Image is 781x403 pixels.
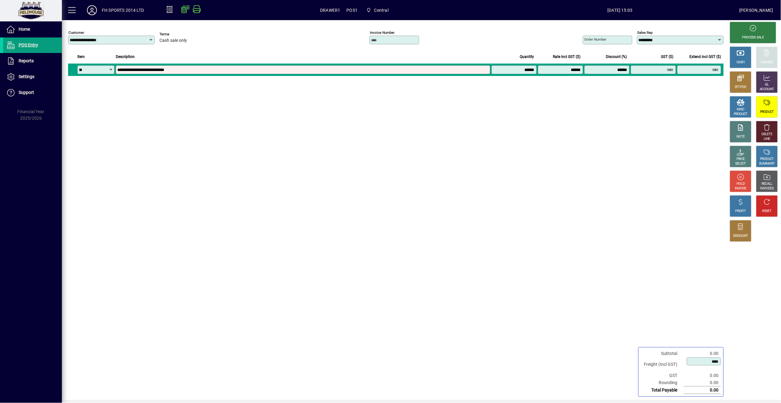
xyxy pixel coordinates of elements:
[320,5,340,15] span: DRAWER1
[19,58,34,63] span: Reports
[760,157,774,162] div: PRODUCT
[641,350,684,357] td: Subtotal
[19,74,34,79] span: Settings
[762,182,773,186] div: RECALL
[374,5,388,15] span: Central
[641,372,684,379] td: GST
[77,53,85,60] span: Item
[765,82,769,87] div: GL
[159,32,197,36] span: Terms
[661,53,674,60] span: GST ($)
[684,379,721,387] td: 0.00
[82,5,102,16] button: Profile
[102,5,144,15] div: FH SPORTS 2014 LTD
[737,157,745,162] div: PRICE
[761,60,773,65] div: CHARGE
[734,112,748,117] div: PRODUCT
[737,107,744,112] div: MISC
[760,186,774,191] div: INVOICES
[347,5,358,15] span: POS1
[584,37,607,42] mat-label: Order number
[19,27,30,32] span: Home
[764,137,770,141] div: LINE
[3,69,62,85] a: Settings
[737,135,745,139] div: NOTE
[737,60,745,65] div: CASH
[742,35,764,40] div: PROCESS SALE
[684,372,721,379] td: 0.00
[501,5,740,15] span: [DATE] 15:03
[762,132,772,137] div: DELETE
[606,53,627,60] span: Discount (%)
[3,53,62,69] a: Reports
[3,85,62,100] a: Support
[760,87,774,92] div: ACCOUNT
[735,162,746,166] div: SELECT
[19,42,38,47] span: POS Entry
[637,30,653,35] mat-label: Sales rep
[641,387,684,394] td: Total Payable
[735,186,746,191] div: INVOICE
[553,53,581,60] span: Rate incl GST ($)
[159,38,187,43] span: Cash sale only
[641,357,684,372] td: Freight (Incl GST)
[370,30,395,35] mat-label: Invoice number
[3,22,62,37] a: Home
[735,85,747,90] div: EFTPOS
[735,209,746,214] div: PROFIT
[733,234,748,238] div: DISCOUNT
[116,53,135,60] span: Description
[364,5,391,16] span: Central
[520,53,534,60] span: Quantity
[737,182,745,186] div: HOLD
[762,209,772,214] div: RESET
[740,5,773,15] div: [PERSON_NAME]
[68,30,84,35] mat-label: Customer
[19,90,34,95] span: Support
[684,350,721,357] td: 0.00
[690,53,721,60] span: Extend incl GST ($)
[759,162,775,166] div: SUMMARY
[641,379,684,387] td: Rounding
[684,387,721,394] td: 0.00
[760,110,774,114] div: PRODUCT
